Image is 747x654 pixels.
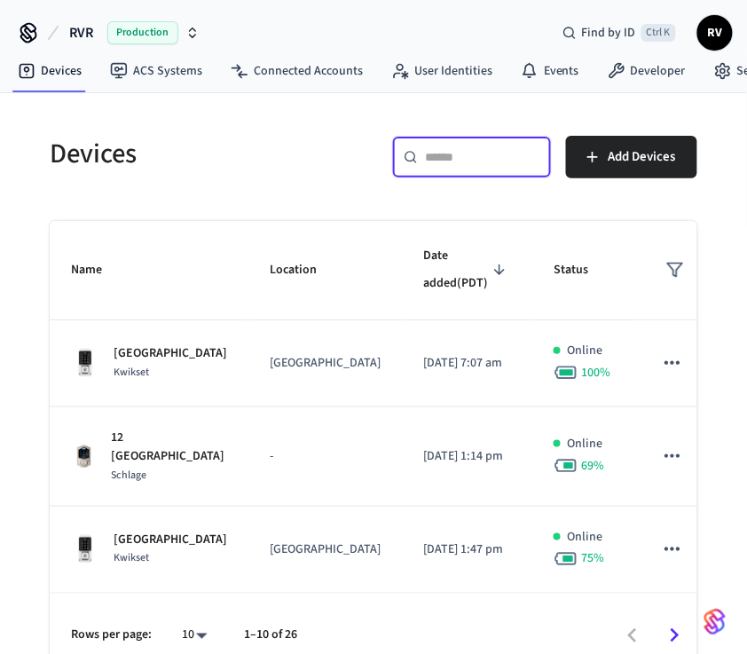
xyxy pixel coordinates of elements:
[107,21,178,44] span: Production
[554,256,611,284] span: Status
[423,242,511,298] span: Date added(PDT)
[507,55,594,87] a: Events
[594,55,700,87] a: Developer
[423,540,511,559] p: [DATE] 1:47 pm
[114,531,227,549] p: [GEOGRAPHIC_DATA]
[71,256,125,284] span: Name
[50,136,363,172] h5: Devices
[114,551,149,566] span: Kwikset
[71,535,99,563] img: Kwikset Halo Touchscreen Wifi Enabled Smart Lock, Polished Chrome, Front
[173,623,216,649] div: 10
[270,540,381,559] p: [GEOGRAPHIC_DATA]
[582,24,636,42] span: Find by ID
[4,55,96,87] a: Devices
[377,55,507,87] a: User Identities
[216,55,377,87] a: Connected Accounts
[69,22,93,43] span: RVR
[568,528,603,547] p: Online
[582,364,611,382] span: 100 %
[548,17,690,49] div: Find by IDCtrl K
[71,626,152,645] p: Rows per page:
[609,146,676,169] span: Add Devices
[270,447,381,466] p: -
[699,17,731,49] span: RV
[704,608,726,636] img: SeamLogoGradient.69752ec5.svg
[270,354,381,373] p: [GEOGRAPHIC_DATA]
[111,429,227,466] p: 12 [GEOGRAPHIC_DATA]
[114,344,227,363] p: [GEOGRAPHIC_DATA]
[96,55,216,87] a: ACS Systems
[568,342,603,360] p: Online
[566,136,697,178] button: Add Devices
[270,256,340,284] span: Location
[114,365,149,380] span: Kwikset
[568,435,603,453] p: Online
[641,24,676,42] span: Ctrl K
[582,550,605,568] span: 75 %
[697,15,733,51] button: RV
[71,349,99,377] img: Kwikset Halo Touchscreen Wifi Enabled Smart Lock, Polished Chrome, Front
[423,447,511,466] p: [DATE] 1:14 pm
[111,468,146,483] span: Schlage
[582,457,605,475] span: 69 %
[71,444,97,469] img: Schlage Sense Smart Deadbolt with Camelot Trim, Front
[423,354,511,373] p: [DATE] 7:07 am
[244,626,297,645] p: 1–10 of 26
